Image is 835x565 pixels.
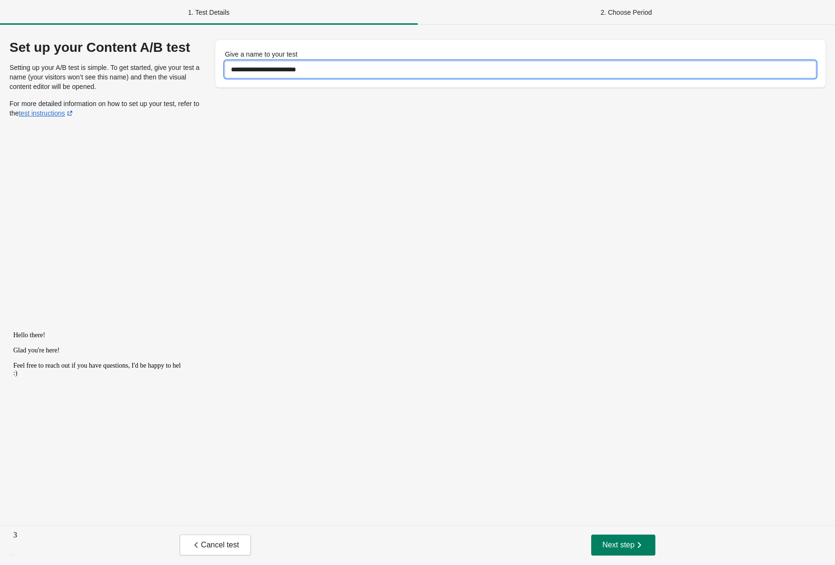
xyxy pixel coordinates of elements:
[4,34,174,49] span: Feel free to reach out if you have questions, I'd be happy to help :)
[4,19,50,26] span: Glad you're here!
[10,63,208,91] p: Setting up your A/B test is simple. To get started, give your test a name (your visitors won’t se...
[10,40,208,55] div: Set up your Content A/B test
[192,540,239,550] span: Cancel test
[180,535,251,555] button: Cancel test
[10,328,181,522] iframe: chat widget
[4,4,175,49] div: Hello there!Glad you're here!Feel free to reach out if you have questions, I'd be happy to help :)
[603,540,644,550] span: Next step
[10,99,208,118] p: For more detailed information on how to set up your test, refer to the
[4,4,36,11] span: Hello there!
[19,109,74,117] a: test instructions
[591,535,656,555] button: Next step
[10,527,40,555] iframe: chat widget
[225,49,298,59] label: Give a name to your test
